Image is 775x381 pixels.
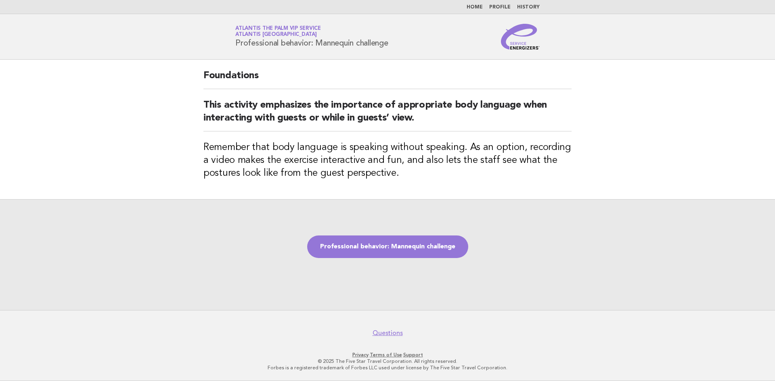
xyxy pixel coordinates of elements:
a: Professional behavior: Mannequin challenge [307,235,468,258]
a: Privacy [352,352,369,358]
a: Terms of Use [370,352,402,358]
h2: This activity emphasizes the importance of appropriate body language when interacting with guests... [203,99,572,131]
h3: Remember that body language is speaking without speaking. As an option, recording a video makes t... [203,141,572,180]
img: Service Energizers [501,24,540,50]
a: History [517,5,540,10]
a: Home [467,5,483,10]
a: Profile [489,5,511,10]
a: Questions [373,329,403,337]
p: Forbes is a registered trademark of Forbes LLC used under license by The Five Star Travel Corpora... [140,364,635,371]
a: Support [403,352,423,358]
span: Atlantis [GEOGRAPHIC_DATA] [235,32,317,37]
a: Atlantis The Palm VIP ServiceAtlantis [GEOGRAPHIC_DATA] [235,26,321,37]
h1: Professional behavior: Mannequin challenge [235,26,388,47]
p: © 2025 The Five Star Travel Corporation. All rights reserved. [140,358,635,364]
p: · · [140,352,635,358]
h2: Foundations [203,69,572,89]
